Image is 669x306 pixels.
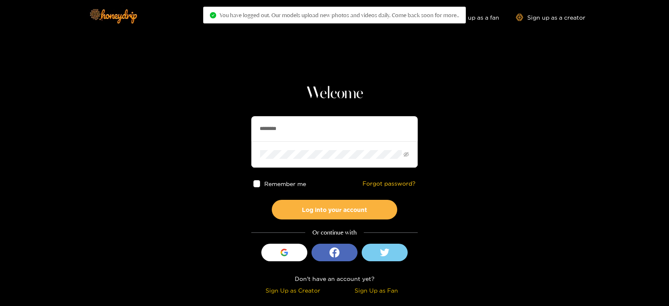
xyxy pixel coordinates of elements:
span: eye-invisible [403,152,409,157]
a: Forgot password? [363,180,416,187]
span: check-circle [210,12,216,18]
a: Sign up as a creator [516,14,585,21]
span: Remember me [265,181,306,187]
div: Sign Up as Fan [337,286,416,295]
div: Or continue with [251,228,418,237]
span: You have logged out. Our models upload new photos and videos daily. Come back soon for more.. [220,12,459,18]
h1: Welcome [251,84,418,104]
button: Log into your account [272,200,397,219]
div: Don't have an account yet? [251,274,418,283]
div: Sign Up as Creator [253,286,332,295]
a: Sign up as a fan [442,14,499,21]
